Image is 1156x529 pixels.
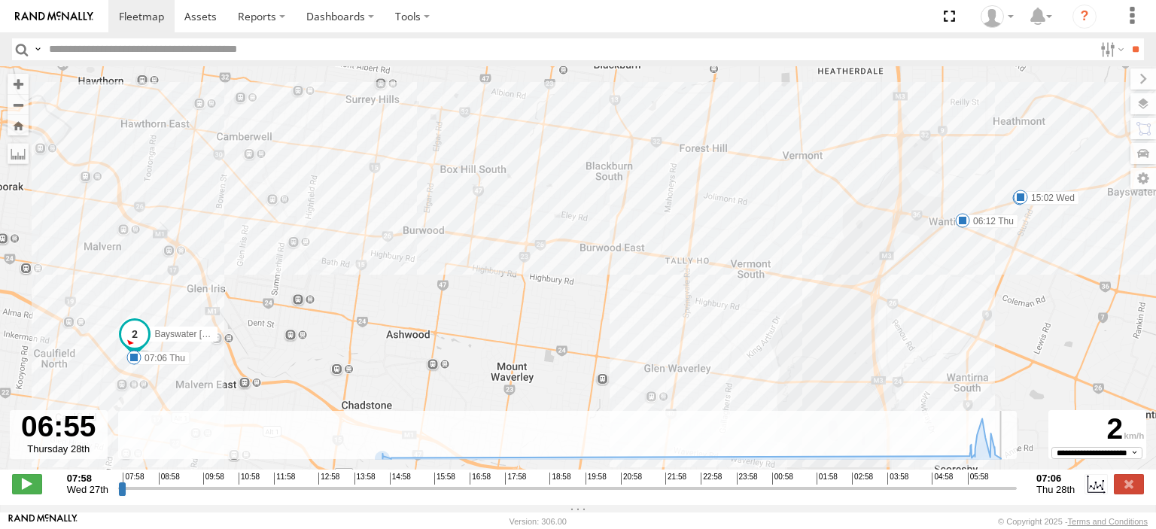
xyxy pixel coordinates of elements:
label: 07:06 Thu [134,351,190,365]
button: Zoom out [8,94,29,115]
button: Zoom in [8,74,29,94]
span: 09:58 [203,473,224,485]
span: Thu 28th Aug 2025 [1036,484,1075,495]
div: Version: 306.00 [510,517,567,526]
span: Bayswater [PERSON_NAME] [154,328,273,339]
label: Search Filter Options [1094,38,1127,60]
span: 10:58 [239,473,260,485]
span: 16:58 [470,473,491,485]
span: 20:58 [621,473,642,485]
span: 14:58 [390,473,411,485]
span: 07:58 [123,473,144,485]
img: rand-logo.svg [15,11,93,22]
strong: 07:06 [1036,473,1075,484]
span: 02:58 [852,473,873,485]
a: Visit our Website [8,514,78,529]
span: 15:58 [434,473,455,485]
strong: 07:58 [67,473,108,484]
span: 12:58 [318,473,339,485]
span: 18:58 [549,473,570,485]
label: 15:02 Wed [1021,191,1079,205]
span: 05:58 [968,473,989,485]
span: 23:58 [737,473,758,485]
div: 2 [1051,412,1144,446]
a: Terms and Conditions [1068,517,1148,526]
span: Wed 27th Aug 2025 [67,484,108,495]
span: 00:58 [772,473,793,485]
div: © Copyright 2025 - [998,517,1148,526]
label: 06:12 Thu [963,214,1018,228]
label: 14:47 Wed [1020,192,1078,205]
label: Close [1114,474,1144,494]
span: 19:58 [586,473,607,485]
button: Zoom Home [8,115,29,135]
label: Play/Stop [12,474,42,494]
span: 04:58 [932,473,953,485]
label: Measure [8,143,29,164]
span: 03:58 [887,473,908,485]
span: 17:58 [505,473,526,485]
div: Shaun Desmond [975,5,1019,28]
label: Search Query [32,38,44,60]
span: 08:58 [159,473,180,485]
span: 11:58 [274,473,295,485]
span: 21:58 [665,473,686,485]
span: 01:58 [817,473,838,485]
label: Map Settings [1130,168,1156,189]
span: 22:58 [701,473,722,485]
span: 13:58 [354,473,376,485]
i: ? [1072,5,1097,29]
